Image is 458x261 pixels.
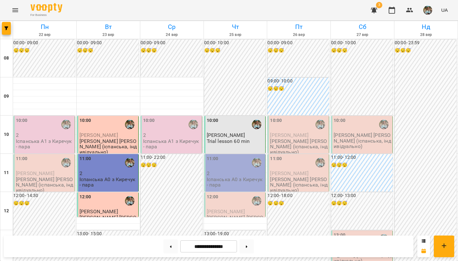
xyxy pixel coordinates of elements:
img: Киречук Валерія Володимирівна (і) [125,158,135,167]
h6: 😴😴😴 [267,85,329,92]
img: Киречук Валерія Володимирівна (і) [379,120,389,129]
h6: 28 вер [395,32,457,38]
span: [PERSON_NAME] [207,208,245,215]
img: 856b7ccd7d7b6bcc05e1771fbbe895a7.jfif [423,6,432,15]
h6: Сб [332,22,393,32]
label: 10:00 [143,117,155,124]
h6: 😴😴😴 [13,200,75,207]
h6: 11:00 - 22:00 [141,154,202,161]
h6: 13:00 - 19:00 [204,230,266,237]
img: Киречук Валерія Володимирівна (і) [316,158,325,167]
h6: 😴😴😴 [331,47,393,54]
p: 2 [143,132,201,138]
p: [PERSON_NAME] [PERSON_NAME] (іспанська, індивідуально) [16,177,73,193]
h6: 11 [4,169,9,176]
label: 11:00 [80,155,91,162]
p: Trial lesson 60 min [207,138,250,144]
span: [PERSON_NAME] [80,132,118,138]
h6: 22 вер [14,32,75,38]
h6: 12:00 - 14:30 [13,192,75,199]
h6: 00:00 - 23:59 [395,39,456,46]
p: [PERSON_NAME] [PERSON_NAME] (іспанська, індивідуально) [80,138,137,155]
span: [PERSON_NAME] [207,132,245,138]
h6: 😴😴😴 [267,200,329,207]
label: 10:00 [334,117,345,124]
p: [PERSON_NAME] [PERSON_NAME] (іспанська, індивідуально) [334,132,391,149]
img: Киречук Валерія Володимирівна (і) [316,120,325,129]
span: [PERSON_NAME] [16,170,54,176]
span: [PERSON_NAME] [80,208,118,215]
div: Киречук Валерія Володимирівна (і) [189,120,198,129]
h6: 00:00 - 09:00 [77,39,139,46]
h6: 00:00 - 09:00 [141,39,202,46]
p: Іспанська А0 з Киречук - пара [207,177,264,188]
img: Киречук Валерія Володимирівна (і) [252,158,261,167]
h6: 11:00 - 12:00 [331,154,393,161]
p: 2 [207,171,264,176]
img: Киречук Валерія Володимирівна (і) [252,196,261,206]
h6: 😴😴😴 [331,200,393,207]
p: [PERSON_NAME] [PERSON_NAME] (іспанська, індивідуально) [207,215,264,231]
p: 2 [80,171,137,176]
p: Іспанська А0 з Киречук - пара [80,177,137,188]
h6: 09 [4,93,9,100]
img: Киречук Валерія Володимирівна (і) [61,158,71,167]
label: 10:00 [207,117,219,124]
span: [PERSON_NAME] [270,170,309,176]
h6: 24 вер [141,32,203,38]
span: For Business [31,13,62,17]
h6: Вт [78,22,139,32]
h6: 😴😴😴 [141,47,202,54]
img: Киречук Валерія Володимирівна (і) [125,120,135,129]
p: [PERSON_NAME] [PERSON_NAME] (іспанська, індивідуально) [80,215,137,231]
label: 10:00 [80,117,91,124]
label: 11:00 [270,155,282,162]
h6: 😴😴😴 [77,47,139,54]
label: 12:00 [80,194,91,201]
h6: 😴😴😴 [395,47,456,54]
h6: 26 вер [268,32,330,38]
img: Киречук Валерія Володимирівна (і) [61,120,71,129]
img: Киречук Валерія Володимирівна (і) [252,120,261,129]
h6: 00:00 - 09:00 [267,39,329,46]
p: Іспанська А1 з Киречук - пара [16,138,73,150]
h6: 09:00 - 10:00 [267,78,329,85]
span: UA [441,7,448,13]
h6: Пт [268,22,330,32]
h6: 😴😴😴 [204,47,266,54]
p: [PERSON_NAME] [PERSON_NAME] (іспанська, індивідуально) [270,177,328,193]
h6: 12:00 - 13:00 [331,192,393,199]
h6: Пн [14,22,75,32]
p: Іспанська А1 з Киречук - пара [143,138,201,150]
h6: 25 вер [205,32,266,38]
span: [PERSON_NAME] [270,132,309,138]
label: 10:00 [16,117,28,124]
img: Voopty Logo [31,3,62,12]
label: 11:00 [16,155,28,162]
h6: 08 [4,55,9,62]
h6: 00:00 - 09:00 [13,39,75,46]
h6: 00:00 - 10:00 [331,39,393,46]
h6: 12:00 - 18:00 [267,192,329,199]
h6: Ср [141,22,203,32]
span: 3 [376,2,382,8]
h6: 😴😴😴 [267,47,329,54]
h6: 10 [4,131,9,138]
h6: Нд [395,22,457,32]
img: Киречук Валерія Володимирівна (і) [125,196,135,206]
h6: 23 вер [78,32,139,38]
label: 11:00 [207,155,219,162]
label: 12:00 [207,194,219,201]
h6: 12 [4,208,9,215]
p: [PERSON_NAME] [PERSON_NAME] (іспанська, індивідуально) [270,138,328,155]
button: UA [439,4,450,16]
